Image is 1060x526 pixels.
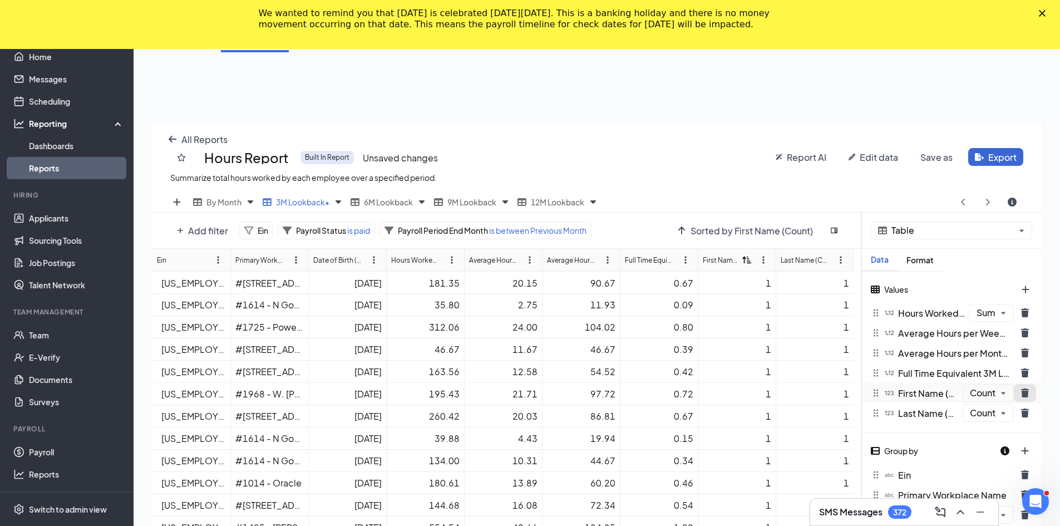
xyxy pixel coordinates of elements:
[391,366,460,377] div: 163.56
[29,324,124,346] a: Team
[29,207,124,229] a: Applicants
[691,225,813,237] span: Sorted by First Name (Count)
[29,135,124,157] a: Dashboards
[920,151,953,163] span: Save as
[951,503,969,521] button: ChevronUp
[769,148,833,166] button: wand icon
[862,404,963,422] div: Last Name (Count)
[161,455,226,466] div: [US_EMPLOYER_IDENTIFICATION_NUMBER]
[787,151,826,163] span: Report AI
[313,343,382,355] div: [DATE]
[29,274,124,296] a: Talent Network
[313,277,382,289] div: [DATE]
[13,504,24,515] svg: Settings
[391,343,460,355] div: 46.67
[391,477,460,489] div: 180.61
[313,366,382,377] div: [DATE]
[674,251,697,269] button: ellipsis-vertical icon
[898,469,911,481] span: Ein
[781,410,849,422] div: 1
[235,410,304,422] div: #[STREET_ADDRESS]
[29,504,107,515] div: Switch to admin view
[313,477,382,489] div: [DATE]
[285,251,307,269] button: ellipsis-vertical icon
[488,225,586,235] span: is between Previous Month
[862,485,1014,504] div: Primary Workplace Name
[447,197,496,207] span: 9M Lookback
[190,192,260,213] div: By Month
[781,455,849,466] div: 1
[860,151,898,163] span: Edit data
[625,388,693,400] div: 0.72
[893,508,906,517] div: 372
[207,251,229,269] button: ellipsis-vertical icon
[781,277,849,289] div: 1
[157,255,166,266] div: Ein
[364,197,413,207] span: 6M Lookback
[13,307,122,317] div: Team Management
[161,432,226,444] div: [US_EMPLOYER_IDENTIFICATION_NUMBER]
[152,66,1041,121] iframe: explo-dashboard
[703,477,771,489] div: 1
[391,455,460,466] div: 134.00
[547,410,615,422] div: 86.81
[29,90,124,112] a: Scheduling
[898,255,943,265] div: Format
[625,499,693,511] div: 0.54
[313,299,382,311] div: [DATE]
[862,303,969,322] div: Hours Worked 3m Lookback (Sum)
[181,134,228,145] span: All Reports
[431,192,515,213] div: 9M Lookback
[161,477,226,489] div: [US_EMPLOYER_IDENTIFICATION_NUMBER]
[313,455,382,466] div: [DATE]
[29,346,124,368] a: E-Verify
[469,277,538,289] div: 20.15
[891,226,1014,235] span: Table
[625,321,693,333] div: 0.80
[898,347,1009,359] span: Average Hours per Month 3M
[781,255,829,266] div: Last Name (Count)
[625,366,693,377] div: 0.42
[313,410,382,422] div: [DATE]
[29,252,124,274] a: Job Postings
[977,308,995,318] span: Sum
[781,321,849,333] div: 1
[441,251,463,269] button: ellipsis-vertical icon
[29,441,124,463] a: Payroll
[1014,466,1036,484] button: trash icon
[625,343,693,355] div: 0.39
[547,366,615,377] div: 54.52
[161,277,226,289] div: [US_EMPLOYER_IDENTIFICATION_NUMBER]
[862,323,1014,342] div: Average Hours per Week 3M
[625,410,693,422] div: 0.67
[29,463,124,485] a: Reports
[313,432,382,444] div: [DATE]
[313,255,362,266] div: Date of Birth (Day)
[29,391,124,413] a: Surveys
[547,388,615,400] div: 97.72
[625,277,693,289] div: 0.67
[596,251,619,269] button: ellipsis-vertical icon
[348,192,431,213] div: 6M Lookback
[469,477,538,489] div: 13.89
[781,432,849,444] div: 1
[1039,10,1050,17] div: Close
[204,151,289,164] span: Hours Report
[170,173,437,183] span: Summarize total hours worked by each employee over a specified period.
[842,148,905,166] button: pencil icon
[161,299,226,311] div: [US_EMPLOYER_IDENTIFICATION_NUMBER]
[235,321,304,333] div: #1725 - Power Road
[898,407,958,419] span: Last Name (Count)
[898,307,965,319] span: Hours Worked 3m Lookback (Sum)
[898,367,1009,379] span: Full Time Equivalent 3M Lookback Method
[625,432,693,444] div: 0.15
[235,343,304,355] div: #[STREET_ADDRESS]
[547,499,615,511] div: 72.34
[977,193,999,211] button: angle-right icon
[898,327,1009,339] span: Average Hours per Week 3M
[1014,364,1036,382] button: trash icon
[235,299,304,311] div: #1614 - N Government Wy
[968,148,1023,166] button: file-export icon
[914,148,959,166] button: undefined icon
[161,130,234,148] button: arrow-left icon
